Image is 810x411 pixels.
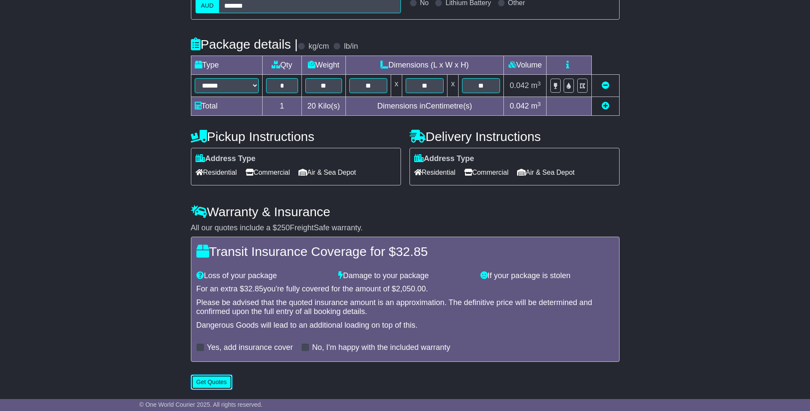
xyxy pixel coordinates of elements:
[244,285,263,293] span: 32.85
[196,321,614,330] div: Dangerous Goods will lead to an additional loading on top of this.
[139,401,263,408] span: © One World Courier 2025. All rights reserved.
[504,56,547,75] td: Volume
[191,37,298,51] h4: Package details |
[312,343,450,352] label: No, I'm happy with the included warranty
[196,166,237,179] span: Residential
[191,223,620,233] div: All our quotes include a $ FreightSafe warranty.
[191,97,262,116] td: Total
[414,166,456,179] span: Residential
[196,154,256,164] label: Address Type
[447,75,459,97] td: x
[409,129,620,144] h4: Delivery Instructions
[602,102,609,110] a: Add new item
[302,56,346,75] td: Weight
[531,102,541,110] span: m
[510,102,529,110] span: 0.042
[391,75,402,97] td: x
[192,271,334,281] div: Loss of your package
[334,271,476,281] div: Damage to your package
[538,101,541,107] sup: 3
[262,56,302,75] td: Qty
[344,42,358,51] label: lb/in
[510,81,529,90] span: 0.042
[191,56,262,75] td: Type
[531,81,541,90] span: m
[298,166,356,179] span: Air & Sea Depot
[191,375,233,390] button: Get Quotes
[207,343,293,352] label: Yes, add insurance cover
[345,56,504,75] td: Dimensions (L x W x H)
[538,80,541,87] sup: 3
[602,81,609,90] a: Remove this item
[396,285,426,293] span: 2,050.00
[464,166,509,179] span: Commercial
[396,244,428,258] span: 32.85
[517,166,575,179] span: Air & Sea Depot
[476,271,618,281] div: If your package is stolen
[196,285,614,294] div: For an extra $ you're fully covered for the amount of $ .
[308,42,329,51] label: kg/cm
[307,102,316,110] span: 20
[196,298,614,317] div: Please be advised that the quoted insurance amount is an approximation. The definitive price will...
[414,154,474,164] label: Address Type
[345,97,504,116] td: Dimensions in Centimetre(s)
[191,129,401,144] h4: Pickup Instructions
[191,205,620,219] h4: Warranty & Insurance
[196,244,614,258] h4: Transit Insurance Coverage for $
[302,97,346,116] td: Kilo(s)
[277,223,290,232] span: 250
[246,166,290,179] span: Commercial
[262,97,302,116] td: 1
